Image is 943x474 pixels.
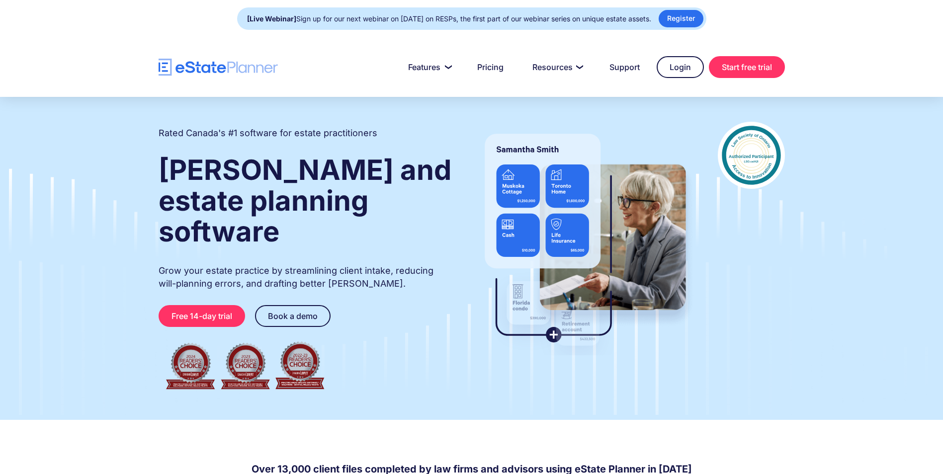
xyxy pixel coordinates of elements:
h2: Rated Canada's #1 software for estate practitioners [159,127,377,140]
a: Start free trial [709,56,785,78]
a: Pricing [465,57,515,77]
a: Book a demo [255,305,331,327]
a: Support [598,57,652,77]
a: Resources [520,57,593,77]
a: Features [396,57,460,77]
img: estate planner showing wills to their clients, using eState Planner, a leading estate planning so... [473,122,698,355]
strong: [PERSON_NAME] and estate planning software [159,153,451,248]
a: Free 14-day trial [159,305,245,327]
a: Login [657,56,704,78]
a: Register [659,10,703,27]
div: Sign up for our next webinar on [DATE] on RESPs, the first part of our webinar series on unique e... [247,12,651,26]
strong: [Live Webinar] [247,14,296,23]
p: Grow your estate practice by streamlining client intake, reducing will-planning errors, and draft... [159,264,453,290]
